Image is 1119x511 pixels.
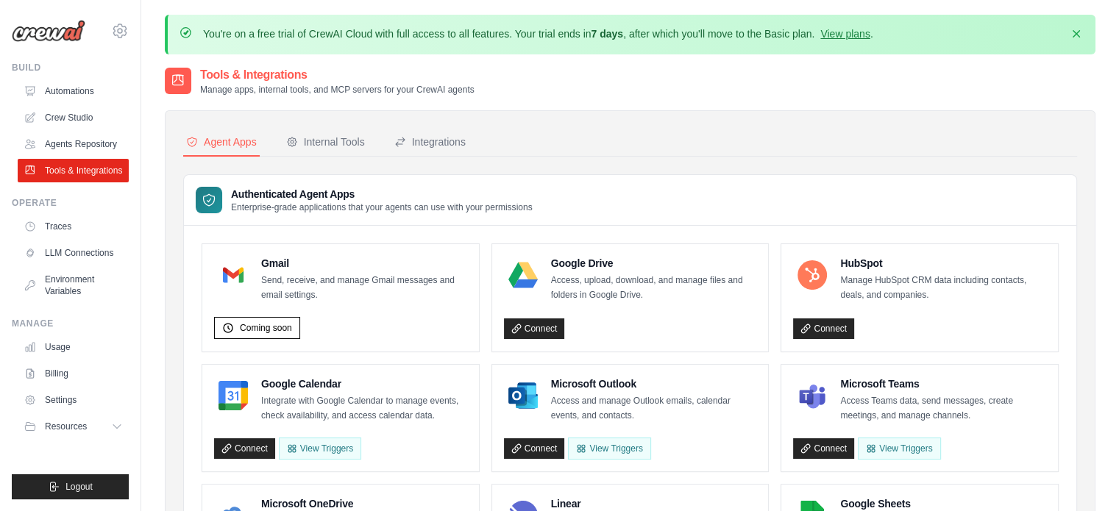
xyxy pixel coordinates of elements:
[240,322,292,334] span: Coming soon
[391,129,469,157] button: Integrations
[18,388,129,412] a: Settings
[508,381,538,410] img: Microsoft Outlook Logo
[261,274,467,302] p: Send, receive, and manage Gmail messages and email settings.
[508,260,538,290] img: Google Drive Logo
[261,256,467,271] h4: Gmail
[18,335,129,359] a: Usage
[279,437,361,460] button: View Triggers
[261,394,467,423] p: Integrate with Google Calendar to manage events, check availability, and access calendar data.
[65,481,93,493] span: Logout
[45,421,87,432] span: Resources
[840,274,1046,302] p: Manage HubSpot CRM data including contacts, deals, and companies.
[797,260,827,290] img: HubSpot Logo
[591,28,623,40] strong: 7 days
[18,106,129,129] a: Crew Studio
[219,260,248,290] img: Gmail Logo
[394,135,466,149] div: Integrations
[793,438,854,459] a: Connect
[203,26,873,41] p: You're on a free trial of CrewAI Cloud with full access to all features. Your trial ends in , aft...
[18,241,129,265] a: LLM Connections
[18,215,129,238] a: Traces
[568,437,650,460] : View Triggers
[504,318,565,339] a: Connect
[18,362,129,385] a: Billing
[200,84,475,96] p: Manage apps, internal tools, and MCP servers for your CrewAI agents
[504,438,565,459] a: Connect
[200,66,475,84] h2: Tools & Integrations
[551,274,757,302] p: Access, upload, download, and manage files and folders in Google Drive.
[551,256,757,271] h4: Google Drive
[12,318,129,329] div: Manage
[858,437,940,460] : View Triggers
[12,474,129,499] button: Logout
[18,415,129,438] button: Resources
[18,132,129,156] a: Agents Repository
[551,496,757,511] h4: Linear
[261,496,467,511] h4: Microsoft OneDrive
[12,20,85,42] img: Logo
[797,381,827,410] img: Microsoft Teams Logo
[18,79,129,103] a: Automations
[551,394,757,423] p: Access and manage Outlook emails, calendar events, and contacts.
[286,135,365,149] div: Internal Tools
[12,197,129,209] div: Operate
[283,129,368,157] button: Internal Tools
[183,129,260,157] button: Agent Apps
[793,318,854,339] a: Connect
[214,438,275,459] a: Connect
[840,376,1046,391] h4: Microsoft Teams
[18,268,129,303] a: Environment Variables
[231,201,533,213] p: Enterprise-grade applications that your agents can use with your permissions
[820,28,870,40] a: View plans
[186,135,257,149] div: Agent Apps
[12,62,129,74] div: Build
[219,381,248,410] img: Google Calendar Logo
[840,256,1046,271] h4: HubSpot
[261,376,467,391] h4: Google Calendar
[840,496,1046,511] h4: Google Sheets
[551,376,757,391] h4: Microsoft Outlook
[231,187,533,201] h3: Authenticated Agent Apps
[18,159,129,182] a: Tools & Integrations
[840,394,1046,423] p: Access Teams data, send messages, create meetings, and manage channels.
